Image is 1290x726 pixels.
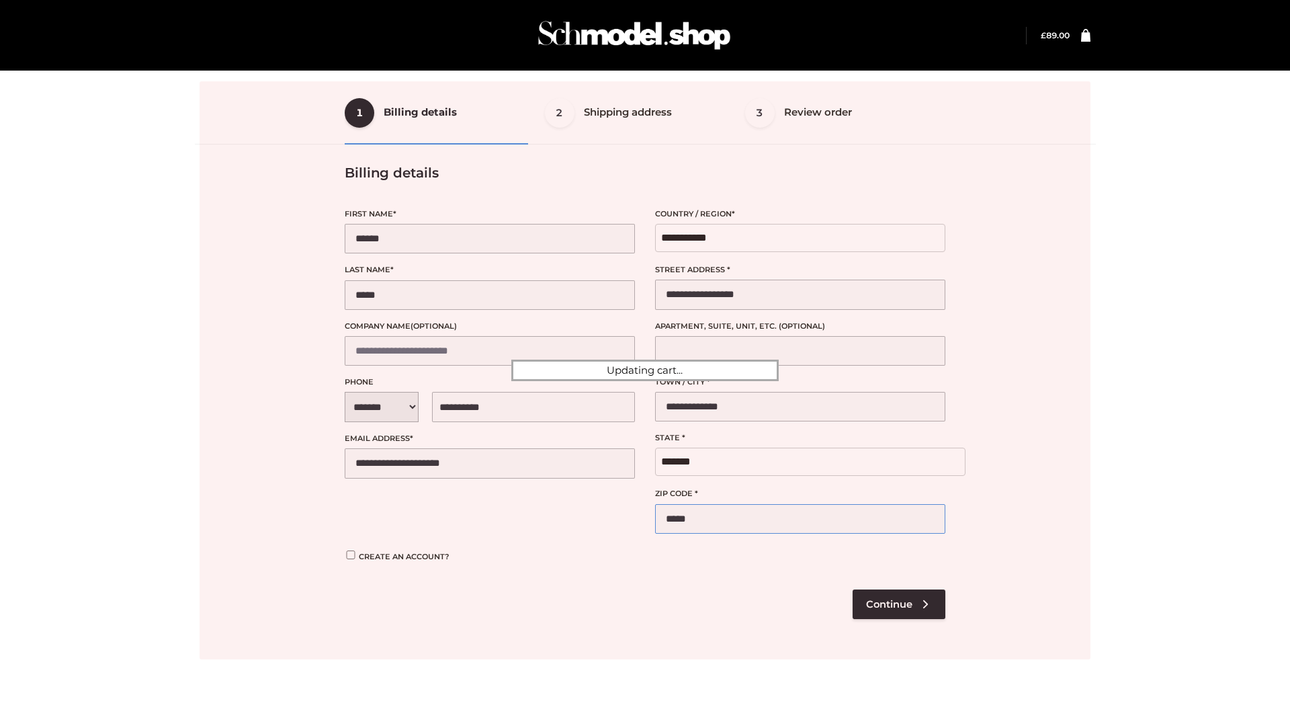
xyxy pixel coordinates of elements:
bdi: 89.00 [1041,30,1070,40]
div: Updating cart... [511,360,779,381]
a: £89.00 [1041,30,1070,40]
img: Schmodel Admin 964 [533,9,735,62]
span: £ [1041,30,1046,40]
